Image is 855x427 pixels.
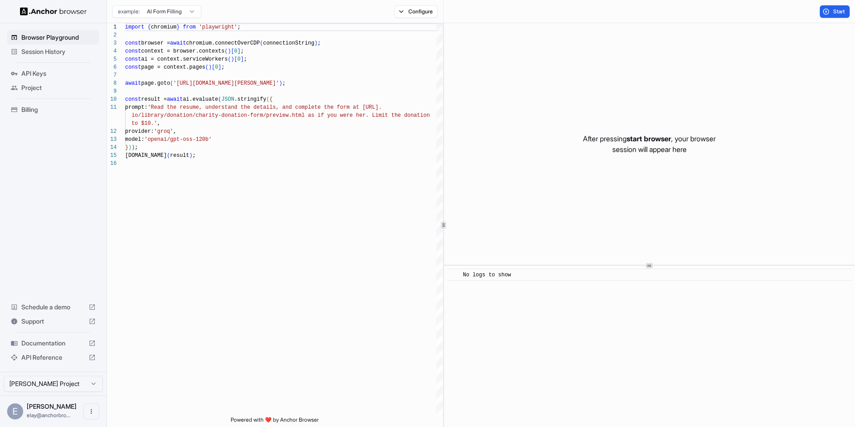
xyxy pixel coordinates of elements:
span: Start [833,8,846,15]
div: 6 [107,63,117,71]
span: start browser [627,134,671,143]
div: API Keys [7,66,99,81]
span: ai.evaluate [183,96,218,103]
span: 'openai/gpt-oss-120b' [144,136,212,143]
span: ) [128,144,131,151]
span: ai = context.serviceWorkers [141,56,228,62]
span: ; [135,144,138,151]
span: Schedule a demo [21,303,85,312]
div: Support [7,314,99,328]
span: Powered with ❤️ by Anchor Browser [231,416,319,427]
span: API Reference [21,353,85,362]
div: Session History [7,45,99,59]
span: const [125,96,141,103]
span: page.goto [141,80,170,86]
span: 'Read the resume, understand the details, and comp [147,104,308,111]
span: chromium.connectOverCDP [186,40,260,46]
div: 1 [107,23,117,31]
span: to $10.' [131,120,157,127]
span: , [157,120,160,127]
span: [ [234,56,237,62]
span: { [147,24,151,30]
span: 'playwright' [199,24,237,30]
span: } [176,24,179,30]
span: ( [224,48,228,54]
span: 'groq' [154,128,173,135]
span: Billing [21,105,96,114]
span: const [125,64,141,70]
span: ( [228,56,231,62]
div: 8 [107,79,117,87]
span: No logs to show [463,272,511,278]
span: ; [244,56,247,62]
span: ) [231,56,234,62]
span: ) [228,48,231,54]
span: } [125,144,128,151]
div: 2 [107,31,117,39]
button: Configure [395,5,438,18]
span: Documentation [21,339,85,348]
span: result [170,152,189,159]
div: 10 [107,95,117,103]
span: '[URL][DOMAIN_NAME][PERSON_NAME]' [173,80,279,86]
span: context = browser.contexts [141,48,224,54]
div: 16 [107,160,117,168]
span: result = [141,96,167,103]
div: 15 [107,152,117,160]
span: { [269,96,273,103]
span: const [125,56,141,62]
span: ; [240,48,244,54]
span: example: [118,8,140,15]
span: io/library/donation/charity-donation-form/preview. [131,112,292,119]
span: ] [240,56,244,62]
div: Documentation [7,336,99,350]
div: Browser Playground [7,30,99,45]
img: Anchor Logo [20,7,87,16]
span: ) [131,144,134,151]
span: lete the form at [URL]. [308,104,382,111]
span: ( [170,80,173,86]
button: Start [820,5,850,18]
div: Schedule a demo [7,300,99,314]
span: await [167,96,183,103]
span: ] [218,64,221,70]
span: API Keys [21,69,96,78]
span: 0 [234,48,237,54]
span: prompt: [125,104,147,111]
span: ( [167,152,170,159]
span: ( [266,96,269,103]
span: ) [279,80,282,86]
div: 7 [107,71,117,79]
span: await [125,80,141,86]
span: await [170,40,186,46]
span: ; [282,80,285,86]
p: After pressing , your browser session will appear here [583,133,716,155]
span: .stringify [234,96,266,103]
span: ; [192,152,195,159]
div: 11 [107,103,117,111]
span: Session History [21,47,96,56]
span: provider: [125,128,154,135]
span: ( [205,64,208,70]
span: Support [21,317,85,326]
div: 14 [107,144,117,152]
span: const [125,40,141,46]
span: ; [237,24,240,30]
span: 0 [237,56,240,62]
div: E [7,403,23,419]
div: 3 [107,39,117,47]
span: [ [231,48,234,54]
span: ) [208,64,212,70]
div: 4 [107,47,117,55]
div: 5 [107,55,117,63]
span: import [125,24,144,30]
span: ​ [452,271,456,279]
span: elay@anchorbrowser.io [27,412,70,419]
span: Elay Gelbart [27,402,77,410]
span: from [183,24,196,30]
span: Project [21,83,96,92]
span: ( [260,40,263,46]
div: Project [7,81,99,95]
span: ) [189,152,192,159]
span: Browser Playground [21,33,96,42]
